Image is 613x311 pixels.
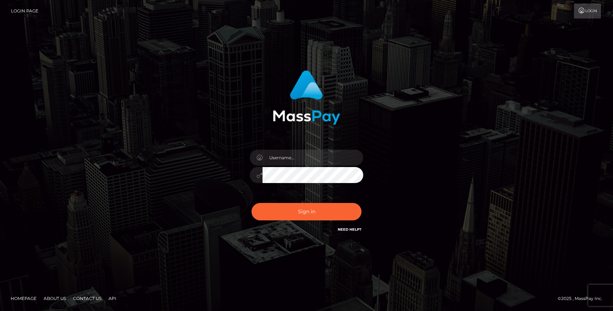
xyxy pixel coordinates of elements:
[558,295,608,302] div: © 2025 , MassPay Inc.
[41,293,69,304] a: About Us
[273,70,340,125] img: MassPay Login
[11,4,38,18] a: Login Page
[8,293,39,304] a: Homepage
[252,203,361,220] button: Sign in
[106,293,119,304] a: API
[574,4,601,18] a: Login
[70,293,104,304] a: Contact Us
[338,227,361,232] a: Need Help?
[263,150,363,166] input: Username...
